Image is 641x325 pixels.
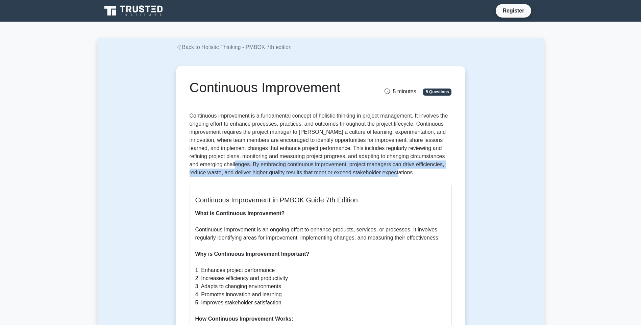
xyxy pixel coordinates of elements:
span: 5 Questions [423,89,451,95]
p: Continuous improvement is a fundamental concept of holistic thinking in project management. It in... [190,112,452,179]
h1: Continuous Improvement [190,79,362,96]
a: Back to Holistic Thinking - PMBOK 7th edition [176,44,292,50]
b: What is Continuous Improvement? [195,210,285,216]
span: 5 minutes [385,89,416,94]
h5: Continuous Improvement in PMBOK Guide 7th Edition [195,196,446,204]
a: Register [498,6,528,15]
b: How Continuous Improvement Works: [195,316,293,322]
b: Why is Continuous Improvement Important? [195,251,310,257]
